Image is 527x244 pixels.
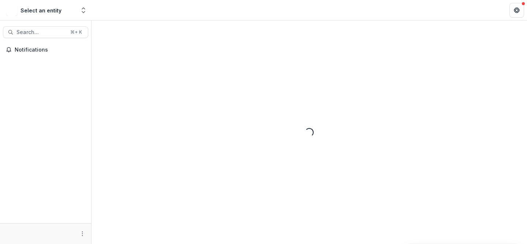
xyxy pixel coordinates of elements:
span: Notifications [15,47,85,53]
button: Search... [3,26,88,38]
button: Open entity switcher [78,3,89,18]
img: Select an entity [6,4,18,16]
button: Get Help [509,3,524,18]
span: Search... [16,29,66,35]
div: Select an entity [20,7,61,14]
div: ⌘ + K [69,28,83,36]
button: More [78,229,87,238]
button: Notifications [3,44,88,56]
